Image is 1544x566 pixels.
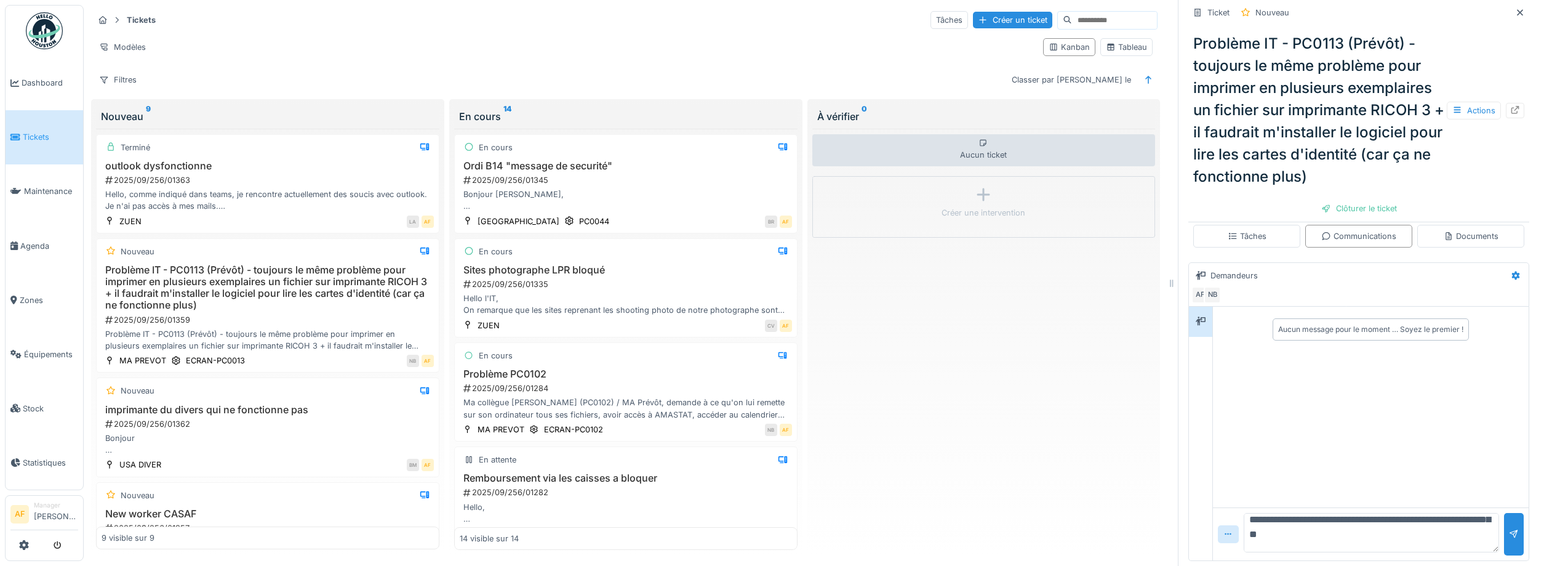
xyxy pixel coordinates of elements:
div: ZUEN [478,320,500,331]
h3: Problème PC0102 [460,368,792,380]
div: 2025/09/256/01284 [462,382,792,394]
div: AF [422,459,434,471]
div: ECRAN-PC0013 [186,355,245,366]
h3: Sites photographe LPR bloqué [460,264,792,276]
div: En cours [479,350,513,362]
div: Kanban [1049,41,1090,53]
div: Terminé [121,142,150,153]
h3: Remboursement via les caisses a bloquer [460,472,792,484]
img: Badge_color-CXgf-gQk.svg [26,12,63,49]
div: Nouveau [121,385,154,397]
h3: imprimante du divers qui ne fonctionne pas [102,404,434,416]
span: Statistiques [23,457,78,469]
span: Stock [23,403,78,414]
div: 2025/09/256/01359 [104,314,434,326]
div: Aucun ticket [812,134,1156,166]
div: PC0044 [579,216,609,227]
div: Hello l'IT, On remarque que les sites reprenant les shooting photo de notre photographe sont bloq... [460,293,792,316]
div: [GEOGRAPHIC_DATA] [478,216,559,227]
div: Hello, comme indiqué dans teams, je rencontre actuellement des soucis avec outlook. Je n'ai pas a... [102,188,434,212]
div: CV [765,320,777,332]
span: Dashboard [22,77,78,89]
div: 2025/09/256/01362 [104,418,434,430]
a: Statistiques [6,435,83,490]
div: AF [422,355,434,367]
div: En cours [479,246,513,257]
div: Classer par [PERSON_NAME] le [1006,71,1137,89]
div: Créer une intervention [942,207,1025,219]
li: AF [10,505,29,524]
div: En cours [479,142,513,153]
a: Dashboard [6,56,83,110]
div: MA PREVOT [478,424,524,435]
div: AF [780,424,792,436]
div: Créer un ticket [973,12,1052,28]
a: AF Manager[PERSON_NAME] [10,501,78,530]
div: 2025/09/256/01345 [462,174,792,186]
div: En attente [479,454,516,466]
div: Communications [1321,230,1396,242]
div: NB [1204,286,1221,304]
h3: New worker CASAF [102,508,434,520]
li: [PERSON_NAME] [34,501,78,527]
div: Manager [34,501,78,510]
div: NB [765,424,777,436]
div: Tableau [1106,41,1147,53]
a: Tickets [6,110,83,164]
div: Tâches [1228,230,1266,242]
div: Documents [1444,230,1498,242]
div: Bonjour [PERSON_NAME], Le magasin est fermé [DATE], mais je tenais tout de même à vous signaler q... [460,188,792,212]
div: MA PREVOT [119,355,166,366]
div: ECRAN-PC0102 [544,424,603,435]
div: 9 visible sur 9 [102,532,154,544]
div: 2025/09/256/01357 [104,522,434,534]
div: BR [765,216,777,228]
div: Ticket [1207,7,1230,18]
span: Tickets [23,131,78,143]
div: 2025/09/256/01282 [462,487,792,498]
div: Tâches [930,11,968,29]
h3: Ordi B14 "message de securité" [460,160,792,172]
sup: 0 [862,109,867,124]
div: Ma collègue [PERSON_NAME] (PC0102) / MA Prévôt, demande à ce qu'on lui remette sur son ordinateur... [460,397,792,420]
a: Maintenance [6,164,83,219]
div: Nouveau [1255,7,1289,18]
div: AF [780,216,792,228]
div: USA DIVER [119,459,161,471]
h3: outlook dysfonctionne [102,160,434,172]
div: AF [1191,286,1209,304]
sup: 9 [146,109,151,124]
div: Problème IT - PC0113 (Prévôt) - toujours le même problème pour imprimer en plusieurs exemplaires ... [1188,28,1529,193]
h3: Problème IT - PC0113 (Prévôt) - toujours le même problème pour imprimer en plusieurs exemplaires ... [102,264,434,312]
div: Nouveau [121,246,154,257]
div: 2025/09/256/01335 [462,278,792,290]
span: Zones [20,294,78,306]
div: Problème IT - PC0113 (Prévôt) - toujours le même problème pour imprimer en plusieurs exemplaires ... [102,328,434,352]
div: ZUEN [119,216,142,227]
div: 2025/09/256/01363 [104,174,434,186]
div: En cours [459,109,793,124]
div: Modèles [94,38,151,56]
div: NB [407,355,419,367]
span: Équipements [24,349,78,360]
div: Actions [1447,102,1501,119]
span: Maintenance [24,185,78,197]
span: Agenda [20,240,78,252]
div: Clôturer le ticket [1316,200,1402,217]
div: AF [422,216,434,228]
div: Nouveau [101,109,434,124]
div: Demandeurs [1210,270,1258,281]
strong: Tickets [122,14,161,26]
a: Agenda [6,219,83,273]
div: Aucun message pour le moment … Soyez le premier ! [1278,324,1463,335]
div: 14 visible sur 14 [460,532,519,544]
div: À vérifier [817,109,1151,124]
div: Nouveau [121,490,154,501]
a: Équipements [6,327,83,381]
div: BM [407,459,419,471]
a: Stock [6,381,83,435]
div: Filtres [94,71,142,89]
div: LA [407,216,419,228]
div: Bonjour Nous n'arrivons plus a faire fonctionner l'imprimante du divers merci d'avance Amandine [102,432,434,456]
a: Zones [6,273,83,327]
